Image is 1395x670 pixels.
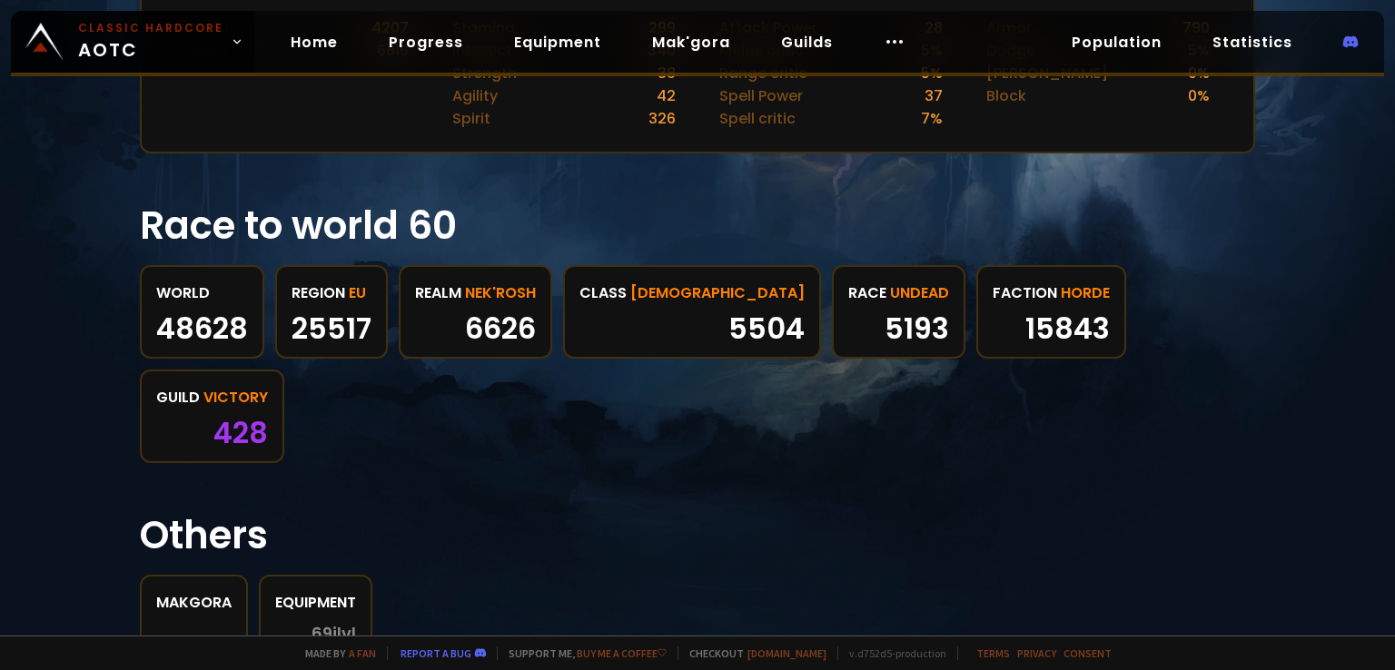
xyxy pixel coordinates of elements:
a: realmNek'Rosh6626 [399,265,552,359]
div: Agility [452,84,498,107]
a: Home [276,24,352,61]
div: 6626 [415,315,536,342]
div: realm [415,281,536,304]
a: Report a bug [401,646,471,660]
div: Block [986,84,1026,107]
div: World [156,281,248,304]
a: Buy me a coffee [577,646,667,660]
h1: Race to world 60 [140,197,1256,254]
a: Guilds [767,24,847,61]
div: 25517 [292,315,371,342]
a: Classic HardcoreAOTC [11,11,254,73]
small: Classic Hardcore [78,20,223,36]
div: - [156,625,232,652]
span: Victory [203,386,268,409]
span: EU [349,281,366,304]
a: class[DEMOGRAPHIC_DATA]5504 [563,265,821,359]
a: Population [1057,24,1176,61]
a: Privacy [1017,646,1056,660]
a: Statistics [1198,24,1307,61]
span: Support me, [497,646,667,660]
div: 48628 [156,315,248,342]
a: Equipment [500,24,616,61]
div: Spirit [452,107,490,130]
div: region [292,281,371,304]
span: v. d752d5 - production [837,646,946,660]
span: Horde [1061,281,1110,304]
span: [DEMOGRAPHIC_DATA] [630,281,805,304]
span: 69 ilvl [312,625,356,643]
div: Spell Power [719,84,803,107]
div: 42 [657,84,676,107]
a: Progress [374,24,478,61]
div: Equipment [275,591,356,614]
a: a fan [349,646,376,660]
div: Makgora [156,591,232,614]
div: 0 % [1188,84,1210,107]
a: raceUndead5193 [832,265,965,359]
span: Undead [890,281,949,304]
span: Checkout [678,646,826,660]
a: Terms [976,646,1010,660]
a: World48628 [140,265,264,359]
a: regionEU25517 [275,265,388,359]
div: 15843 [993,315,1110,342]
a: [DOMAIN_NAME] [747,646,826,660]
div: 37 [925,84,943,107]
div: class [579,281,805,304]
div: faction [993,281,1110,304]
a: Consent [1064,646,1112,660]
h1: Others [140,507,1256,564]
div: 326 [648,107,676,130]
span: Nek'Rosh [465,281,536,304]
div: race [848,281,949,304]
div: 428 [156,419,268,447]
div: Spell critic [719,107,796,130]
div: 5193 [848,315,949,342]
div: guild [156,386,268,409]
a: factionHorde15843 [976,265,1126,359]
a: Mak'gora [638,24,745,61]
span: AOTC [78,20,223,64]
span: Made by [294,646,376,660]
div: 5504 [579,315,805,342]
div: 7 % [921,107,943,130]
